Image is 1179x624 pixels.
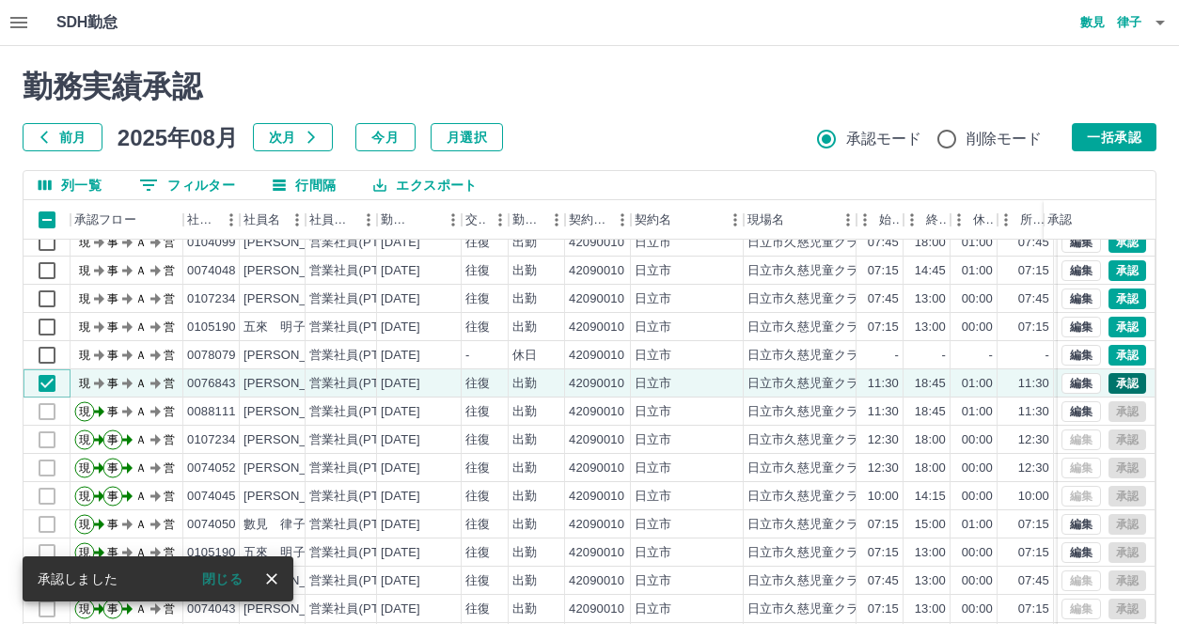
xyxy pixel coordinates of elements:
div: [DATE] [381,601,420,618]
div: [PERSON_NAME] [244,347,346,365]
text: 営 [164,320,175,334]
div: 07:15 [1018,516,1049,534]
text: 営 [164,236,175,249]
div: [PERSON_NAME] [244,375,346,393]
button: 承認 [1108,232,1146,253]
div: 勤務区分 [512,200,542,240]
div: 0076843 [187,375,236,393]
div: 42090010 [569,544,624,562]
div: 往復 [465,375,490,393]
text: 事 [107,433,118,446]
div: 社員区分 [309,200,354,240]
text: 事 [107,518,118,531]
div: [DATE] [381,403,420,421]
div: [PERSON_NAME] [244,431,346,449]
div: 日立市 [635,290,671,308]
div: 14:15 [915,488,946,506]
div: 終業 [926,200,947,240]
text: Ａ [135,264,147,277]
div: 日立市 [635,319,671,336]
div: 往復 [465,601,490,618]
div: [PERSON_NAME] [244,460,346,477]
div: 日立市 [635,488,671,506]
div: 42090010 [569,572,624,590]
text: 営 [164,546,175,559]
button: 編集 [1061,317,1101,337]
div: 社員番号 [183,200,240,240]
div: 07:15 [868,601,899,618]
div: [DATE] [381,234,420,252]
div: 日立市久慈児童クラブ [747,234,872,252]
div: 07:15 [1018,262,1049,280]
div: 出勤 [512,262,537,280]
div: 01:00 [962,234,993,252]
text: Ａ [135,320,147,334]
div: 42090010 [569,347,624,365]
text: 営 [164,264,175,277]
div: 18:45 [915,403,946,421]
div: 07:45 [1018,234,1049,252]
div: 日立市久慈児童クラブ [747,262,872,280]
text: 事 [107,405,118,418]
button: メニュー [834,206,862,234]
div: [PERSON_NAME] [244,262,346,280]
div: 出勤 [512,403,537,421]
div: 営業社員(PT契約) [309,347,408,365]
div: 0105190 [187,544,236,562]
div: 出勤 [512,572,537,590]
div: 14:45 [915,262,946,280]
div: 18:00 [915,234,946,252]
text: 現 [79,292,90,305]
div: [DATE] [381,431,420,449]
div: 11:30 [1018,375,1049,393]
div: 07:15 [1018,319,1049,336]
div: 42090010 [569,234,624,252]
div: [DATE] [381,290,420,308]
text: 営 [164,518,175,531]
button: 行間隔 [258,171,351,199]
text: Ａ [135,546,147,559]
span: 承認モード [846,128,922,150]
div: 営業社員(PT契約) [309,460,408,477]
div: 出勤 [512,290,537,308]
div: 0104099 [187,234,236,252]
div: 42090010 [569,403,624,421]
div: - [465,347,469,365]
button: フィルター表示 [124,171,250,199]
button: メニュー [721,206,749,234]
div: 営業社員(PT契約) [309,431,408,449]
div: 営業社員(PT契約) [309,516,408,534]
text: 現 [79,264,90,277]
div: 所定開始 [998,200,1054,240]
div: 出勤 [512,516,537,534]
div: 日立市久慈児童クラブ [747,403,872,421]
text: 事 [107,320,118,334]
text: 事 [107,292,118,305]
div: 數見 律子 [244,516,306,534]
div: 01:00 [962,516,993,534]
div: 日立市 [635,516,671,534]
div: 07:45 [868,290,899,308]
text: 営 [164,490,175,503]
text: 現 [79,320,90,334]
div: [DATE] [381,488,420,506]
div: 00:00 [962,601,993,618]
div: [DATE] [381,262,420,280]
button: 次月 [253,123,333,151]
button: 承認 [1108,345,1146,366]
text: 現 [79,405,90,418]
button: 承認 [1108,317,1146,337]
button: 一括承認 [1072,123,1156,151]
button: メニュー [608,206,637,234]
div: [PERSON_NAME] [244,601,346,618]
text: Ａ [135,490,147,503]
text: Ａ [135,349,147,362]
div: 18:00 [915,431,946,449]
text: 事 [107,377,118,390]
div: 0107234 [187,290,236,308]
div: 承認 [1047,200,1072,240]
div: 営業社員(PT契約) [309,572,408,590]
div: 00:00 [962,572,993,590]
div: 営業社員(PT契約) [309,488,408,506]
div: 42090010 [569,431,624,449]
